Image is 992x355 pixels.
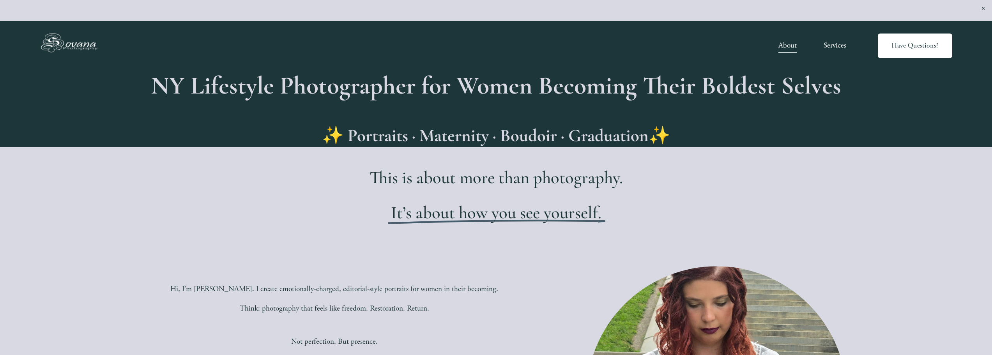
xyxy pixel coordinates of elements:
a: About [778,38,797,53]
strong: ✨ Portraits · Maternity · Boudoir · Graduation✨ [322,125,670,146]
a: Have Questions? [878,34,952,58]
strong: NY Lifestyle Photographer for Women Becoming Their Boldest Selves [151,71,841,101]
img: Sovana Photography [40,31,104,60]
p: Hi, I’m [PERSON_NAME]. I create emotionally-charged, editorial-style portraits for women in their... [145,283,523,296]
a: Services [824,38,846,53]
h2: This is about more than photography. [145,166,847,189]
span: It’s about how you see yourself. [391,202,601,223]
p: Think: photography that feels like freedom. Restoration. Return. [145,302,523,316]
p: Not perfection. But presence. [145,322,523,349]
